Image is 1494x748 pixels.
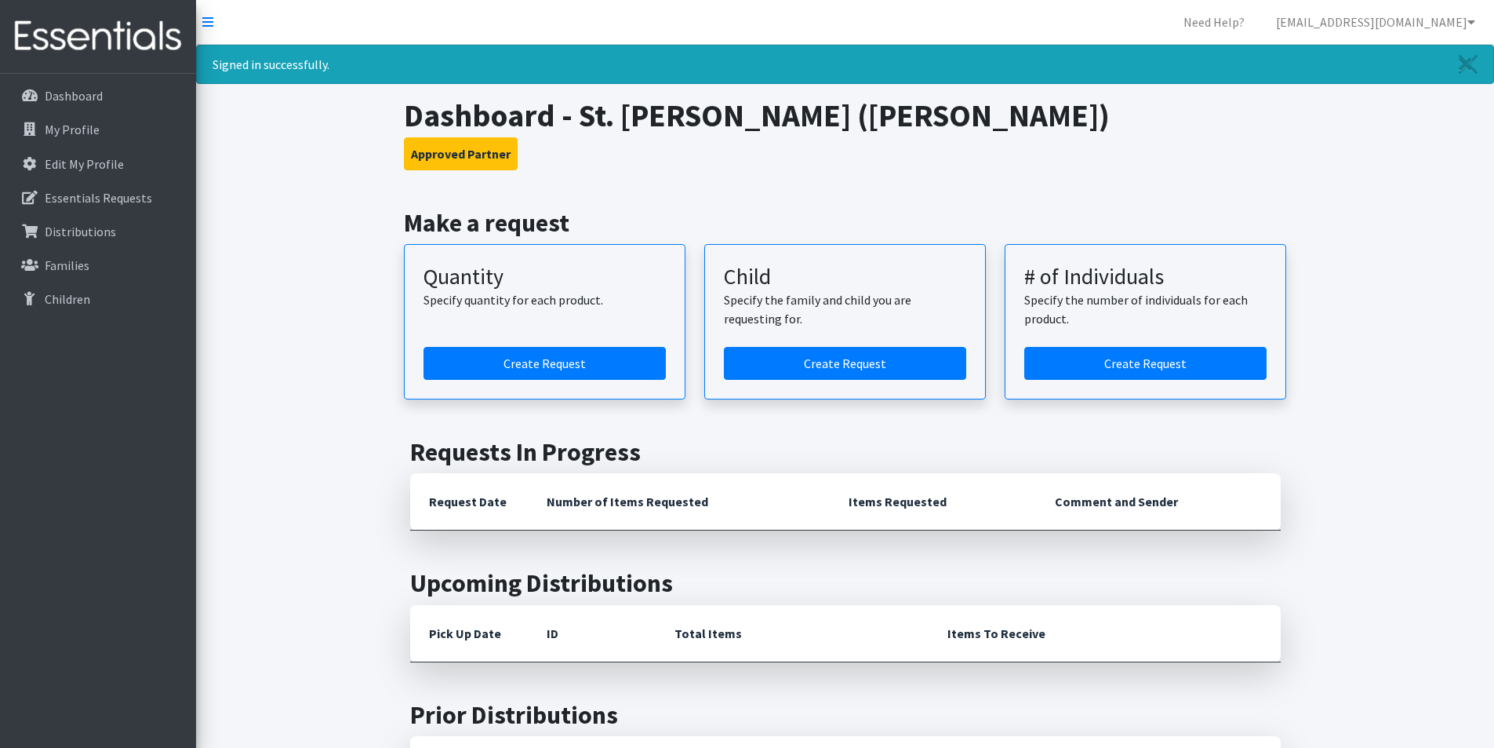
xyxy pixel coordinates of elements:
th: Number of Items Requested [528,473,831,531]
p: Children [45,291,90,307]
h3: Quantity [423,264,666,290]
p: My Profile [45,122,100,137]
a: Create a request by quantity [423,347,666,380]
th: Pick Up Date [410,605,528,662]
p: Edit My Profile [45,156,124,172]
h3: # of Individuals [1024,264,1267,290]
p: Specify quantity for each product. [423,290,666,309]
a: Distributions [6,216,190,247]
a: Create a request for a child or family [724,347,966,380]
h2: Requests In Progress [410,437,1281,467]
h3: Child [724,264,966,290]
a: My Profile [6,114,190,145]
a: Families [6,250,190,281]
p: Essentials Requests [45,190,152,206]
a: Close [1443,46,1493,83]
a: Need Help? [1171,6,1257,38]
p: Families [45,257,89,273]
p: Distributions [45,224,116,239]
p: Dashboard [45,88,103,104]
th: Items Requested [830,473,1036,531]
p: Specify the number of individuals for each product. [1024,290,1267,328]
h2: Upcoming Distributions [410,568,1281,598]
a: Dashboard [6,80,190,111]
a: Create a request by number of individuals [1024,347,1267,380]
p: Specify the family and child you are requesting for. [724,290,966,328]
img: HumanEssentials [6,10,190,63]
th: Total Items [656,605,929,662]
th: ID [528,605,656,662]
a: Essentials Requests [6,182,190,213]
a: Edit My Profile [6,148,190,180]
th: Request Date [410,473,528,531]
h2: Prior Distributions [410,700,1281,730]
th: Items To Receive [929,605,1281,662]
a: [EMAIL_ADDRESS][DOMAIN_NAME] [1263,6,1488,38]
h2: Make a request [404,208,1286,238]
button: Approved Partner [404,137,518,170]
th: Comment and Sender [1036,473,1280,531]
h1: Dashboard - St. [PERSON_NAME] ([PERSON_NAME]) [404,97,1286,134]
a: Children [6,283,190,315]
div: Signed in successfully. [196,45,1494,84]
